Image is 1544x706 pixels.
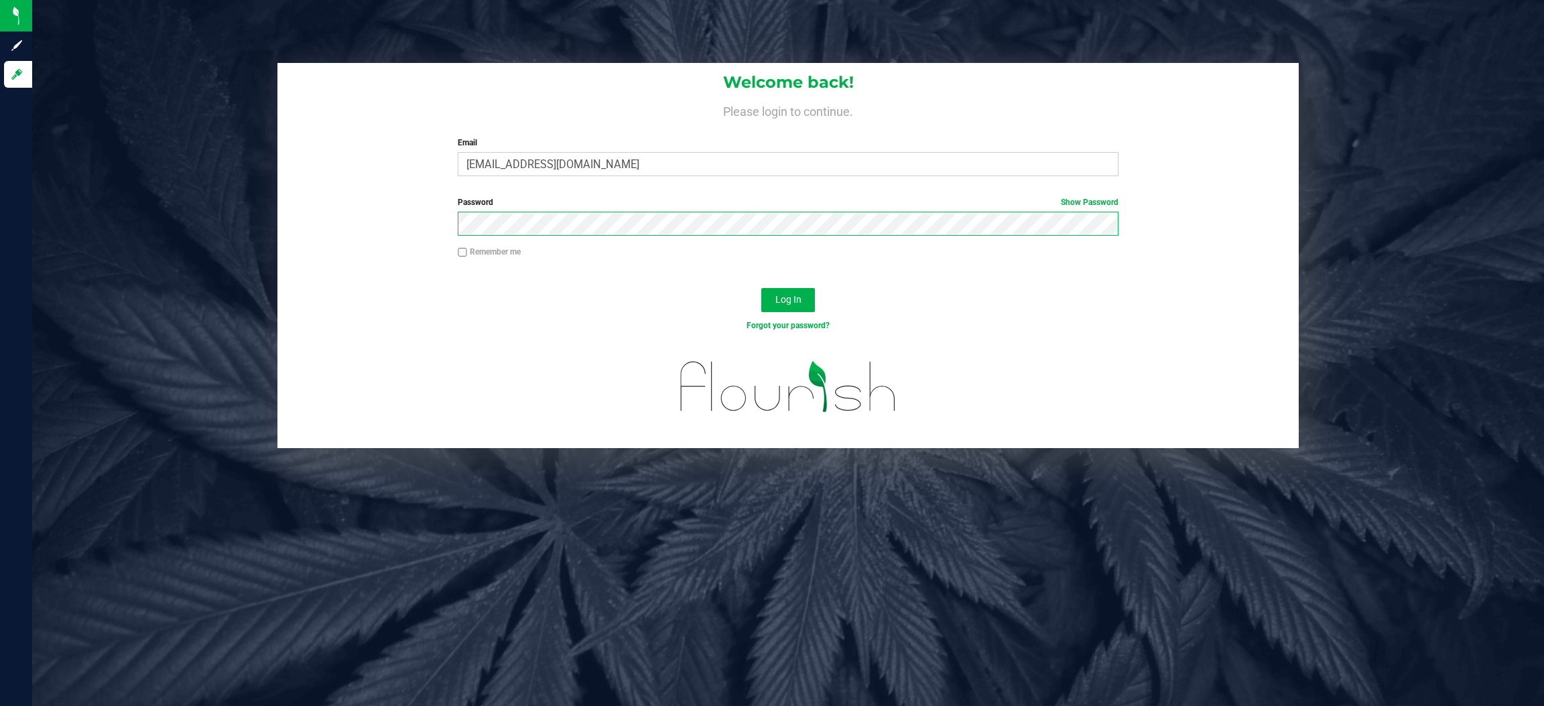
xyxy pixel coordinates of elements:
input: Remember me [458,248,467,257]
label: Remember me [458,246,521,258]
h1: Welcome back! [277,74,1299,91]
a: Forgot your password? [747,321,830,330]
a: Show Password [1061,198,1118,207]
inline-svg: Sign up [10,39,23,52]
span: Password [458,198,493,207]
button: Log In [761,288,815,312]
img: flourish_logo.svg [661,346,916,428]
label: Email [458,137,1118,149]
inline-svg: Log in [10,68,23,81]
span: Log In [775,294,801,305]
h4: Please login to continue. [277,102,1299,118]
